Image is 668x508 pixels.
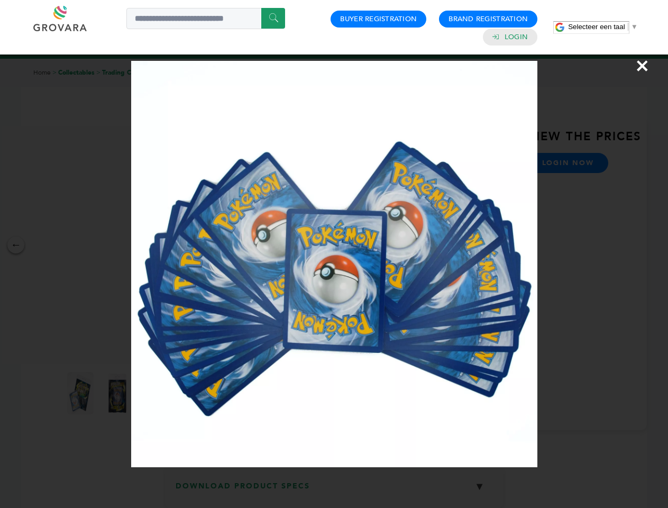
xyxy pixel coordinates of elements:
[126,8,285,29] input: Search a product or brand...
[568,23,625,31] span: Selecteer een taal
[449,14,528,24] a: Brand Registration
[631,23,638,31] span: ▼
[568,23,638,31] a: Selecteer een taal​
[340,14,417,24] a: Buyer Registration
[628,23,628,31] span: ​
[505,32,528,42] a: Login
[131,61,537,467] img: Image Preview
[635,51,649,80] span: ×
